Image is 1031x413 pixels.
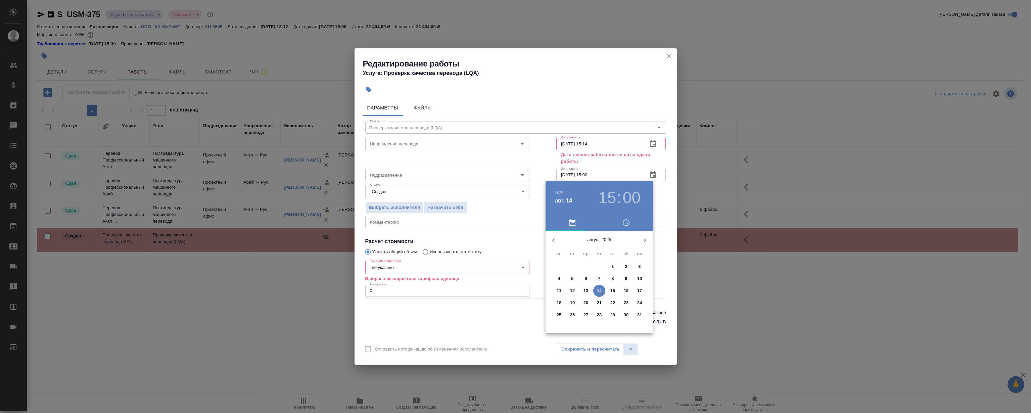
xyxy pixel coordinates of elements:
[634,261,646,273] button: 3
[553,285,565,297] button: 11
[610,312,615,318] p: 29
[566,309,578,321] button: 26
[624,312,629,318] p: 30
[597,300,602,306] p: 21
[634,273,646,285] button: 10
[620,261,632,273] button: 2
[637,312,642,318] p: 31
[598,188,616,207] button: 15
[620,273,632,285] button: 9
[607,285,619,297] button: 15
[634,250,646,257] span: вс
[624,300,629,306] p: 23
[620,250,632,257] span: сб
[634,309,646,321] button: 31
[557,287,562,294] p: 11
[570,287,575,294] p: 12
[562,236,637,243] p: август 2025
[625,275,627,282] p: 9
[593,297,605,309] button: 21
[553,273,565,285] button: 4
[583,300,589,306] p: 20
[583,312,589,318] p: 27
[607,261,619,273] button: 1
[607,273,619,285] button: 8
[580,297,592,309] button: 20
[580,250,592,257] span: ср
[558,275,560,282] p: 4
[638,263,641,270] p: 3
[598,275,600,282] p: 7
[611,263,614,270] p: 1
[583,287,589,294] p: 13
[580,285,592,297] button: 13
[620,297,632,309] button: 23
[593,285,605,297] button: 14
[553,309,565,321] button: 25
[571,275,573,282] p: 5
[610,300,615,306] p: 22
[557,300,562,306] p: 18
[610,287,615,294] p: 15
[566,250,578,257] span: вт
[617,188,621,207] h3: :
[620,309,632,321] button: 30
[634,297,646,309] button: 24
[553,297,565,309] button: 18
[634,285,646,297] button: 17
[607,250,619,257] span: пт
[593,309,605,321] button: 28
[570,300,575,306] p: 19
[607,297,619,309] button: 22
[555,191,563,195] button: 2025
[607,309,619,321] button: 29
[593,273,605,285] button: 7
[555,197,572,205] button: авг. 14
[570,312,575,318] p: 26
[584,275,587,282] p: 6
[597,312,602,318] p: 28
[637,275,642,282] p: 10
[623,188,641,207] button: 00
[597,287,602,294] p: 14
[620,285,632,297] button: 16
[566,285,578,297] button: 12
[580,309,592,321] button: 27
[553,250,565,257] span: пн
[557,312,562,318] p: 25
[580,273,592,285] button: 6
[566,297,578,309] button: 19
[611,275,614,282] p: 8
[637,300,642,306] p: 24
[624,287,629,294] p: 16
[566,273,578,285] button: 5
[625,263,627,270] p: 2
[593,250,605,257] span: чт
[637,287,642,294] p: 17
